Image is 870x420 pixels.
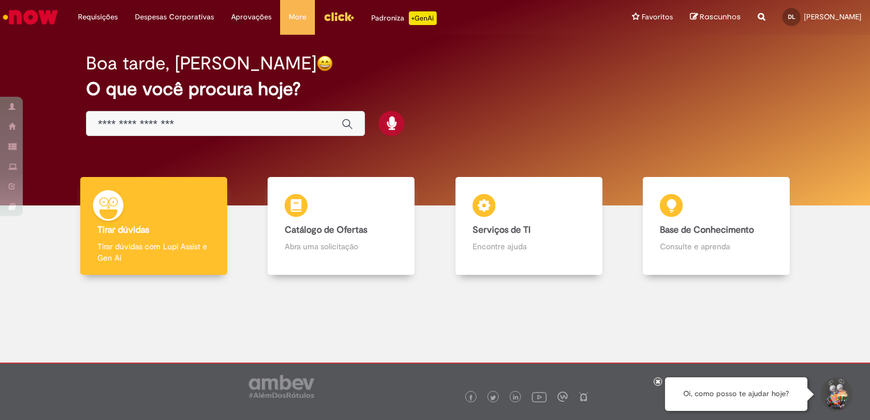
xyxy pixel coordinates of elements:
[289,11,306,23] span: More
[804,12,861,22] span: [PERSON_NAME]
[490,395,496,401] img: logo_footer_twitter.png
[513,394,519,401] img: logo_footer_linkedin.png
[623,177,811,275] a: Base de Conhecimento Consulte e aprenda
[435,177,623,275] a: Serviços de TI Encontre ajuda
[86,79,784,99] h2: O que você procura hoje?
[86,53,317,73] h2: Boa tarde, [PERSON_NAME]
[1,6,60,28] img: ServiceNow
[409,11,437,25] p: +GenAi
[642,11,673,23] span: Favoritos
[248,177,436,275] a: Catálogo de Ofertas Abra uma solicitação
[700,11,741,22] span: Rascunhos
[249,375,314,398] img: logo_footer_ambev_rotulo_gray.png
[285,224,367,236] b: Catálogo de Ofertas
[532,389,547,404] img: logo_footer_youtube.png
[788,13,795,20] span: DL
[557,392,568,402] img: logo_footer_workplace.png
[78,11,118,23] span: Requisições
[665,377,807,411] div: Oi, como posso te ajudar hoje?
[473,241,585,252] p: Encontre ajuda
[819,377,853,411] button: Iniciar Conversa de Suporte
[97,241,210,263] p: Tirar dúvidas com Lupi Assist e Gen Ai
[468,395,474,401] img: logo_footer_facebook.png
[317,55,333,72] img: happy-face.png
[285,241,397,252] p: Abra uma solicitação
[371,11,437,25] div: Padroniza
[660,241,773,252] p: Consulte e aprenda
[97,224,149,236] b: Tirar dúvidas
[231,11,272,23] span: Aprovações
[578,392,589,402] img: logo_footer_naosei.png
[135,11,214,23] span: Despesas Corporativas
[323,8,354,25] img: click_logo_yellow_360x200.png
[690,12,741,23] a: Rascunhos
[473,224,531,236] b: Serviços de TI
[60,177,248,275] a: Tirar dúvidas Tirar dúvidas com Lupi Assist e Gen Ai
[660,224,754,236] b: Base de Conhecimento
